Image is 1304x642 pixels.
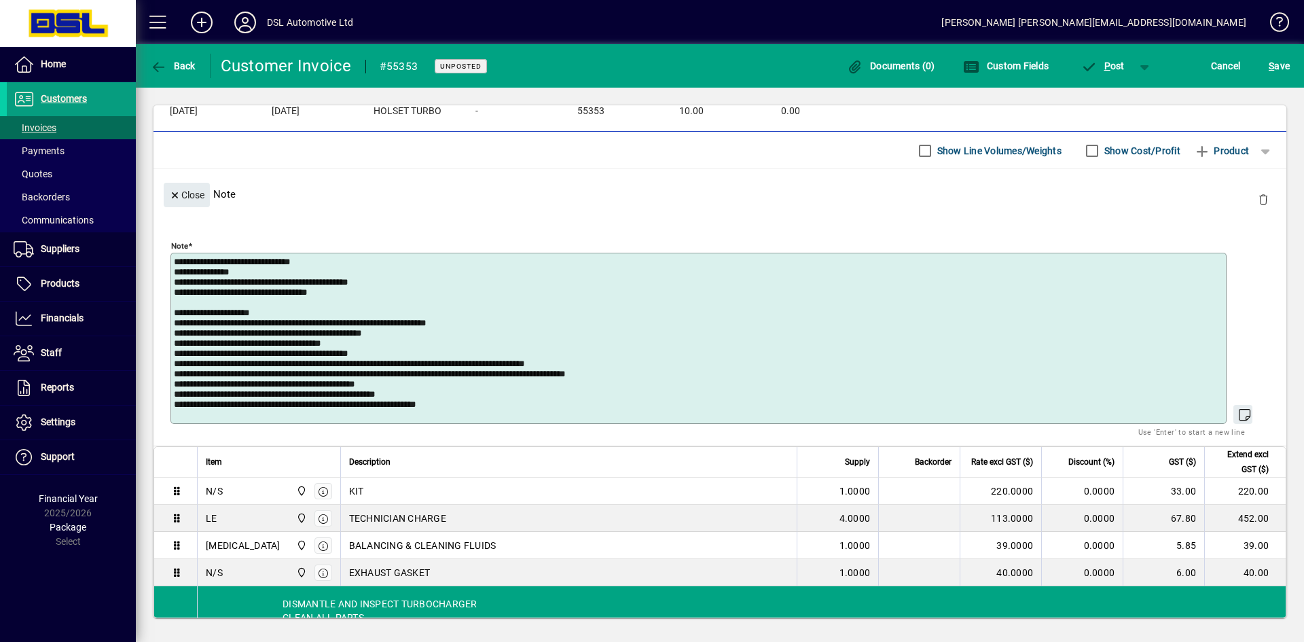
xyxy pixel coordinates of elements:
app-page-header-button: Back [136,54,211,78]
span: 4.0000 [839,512,871,525]
div: [MEDICAL_DATA] [206,539,280,552]
span: TECHNICIAN CHARGE [349,512,446,525]
span: Description [349,454,391,469]
span: ost [1081,60,1125,71]
span: Central [293,565,308,580]
span: Backorders [14,192,70,202]
div: LE [206,512,217,525]
span: Financials [41,313,84,323]
span: Documents (0) [847,60,935,71]
a: Invoices [7,116,136,139]
span: Backorder [915,454,952,469]
a: Suppliers [7,232,136,266]
button: Save [1265,54,1293,78]
span: Settings [41,416,75,427]
div: Note [153,169,1286,219]
td: 5.85 [1123,532,1204,559]
span: Back [150,60,196,71]
span: 1.0000 [839,566,871,579]
a: Reports [7,371,136,405]
td: 0.0000 [1041,478,1123,505]
span: Close [169,184,204,207]
app-page-header-button: Delete [1247,193,1280,205]
span: EXHAUST GASKET [349,566,431,579]
a: Quotes [7,162,136,185]
a: Knowledge Base [1260,3,1287,47]
div: N/S [206,484,223,498]
a: Communications [7,209,136,232]
div: N/S [206,566,223,579]
a: Home [7,48,136,82]
button: Add [180,10,223,35]
td: 33.00 [1123,478,1204,505]
td: 0.0000 [1041,559,1123,586]
span: Supply [845,454,870,469]
a: Products [7,267,136,301]
span: BALANCING & CLEANING FLUIDS [349,539,496,552]
span: Suppliers [41,243,79,254]
div: 113.0000 [968,512,1033,525]
span: - [475,106,478,117]
a: Backorders [7,185,136,209]
app-page-header-button: Close [160,188,213,200]
span: Customers [41,93,87,104]
span: HOLSET TURBO [374,106,441,117]
span: Communications [14,215,94,226]
td: 67.80 [1123,505,1204,532]
span: [DATE] [170,106,198,117]
td: 6.00 [1123,559,1204,586]
button: Cancel [1208,54,1244,78]
span: KIT [349,484,364,498]
span: Custom Fields [963,60,1049,71]
button: Back [147,54,199,78]
div: #55353 [380,56,418,77]
div: 40.0000 [968,566,1033,579]
button: Custom Fields [960,54,1052,78]
button: Documents (0) [844,54,939,78]
span: Quotes [14,168,52,179]
td: 220.00 [1204,478,1286,505]
a: Financials [7,302,136,336]
div: Customer Invoice [221,55,352,77]
label: Show Line Volumes/Weights [935,144,1062,158]
a: Settings [7,406,136,440]
span: 55353 [577,106,604,117]
div: DSL Automotive Ltd [267,12,353,33]
span: Central [293,511,308,526]
td: 452.00 [1204,505,1286,532]
span: Extend excl GST ($) [1213,447,1269,477]
a: Support [7,440,136,474]
mat-hint: Use 'Enter' to start a new line [1138,424,1245,440]
span: Central [293,538,308,553]
span: Cancel [1211,55,1241,77]
span: 1.0000 [839,539,871,552]
span: Package [50,522,86,533]
span: Reports [41,382,74,393]
div: 39.0000 [968,539,1033,552]
mat-label: Note [171,241,188,251]
span: Item [206,454,222,469]
td: 0.0000 [1041,505,1123,532]
span: GST ($) [1169,454,1196,469]
button: Profile [223,10,267,35]
span: Rate excl GST ($) [971,454,1033,469]
div: 220.0000 [968,484,1033,498]
span: Products [41,278,79,289]
span: Invoices [14,122,56,133]
span: Unposted [440,62,482,71]
span: Home [41,58,66,69]
span: Financial Year [39,493,98,504]
a: Staff [7,336,136,370]
span: 1.0000 [839,484,871,498]
label: Show Cost/Profit [1102,144,1180,158]
span: ave [1269,55,1290,77]
span: Central [293,484,308,499]
button: Product [1187,139,1256,163]
span: Staff [41,347,62,358]
div: [PERSON_NAME] [PERSON_NAME][EMAIL_ADDRESS][DOMAIN_NAME] [941,12,1246,33]
button: Close [164,183,210,207]
span: Product [1194,140,1249,162]
span: Discount (%) [1068,454,1115,469]
button: Delete [1247,183,1280,215]
span: Payments [14,145,65,156]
